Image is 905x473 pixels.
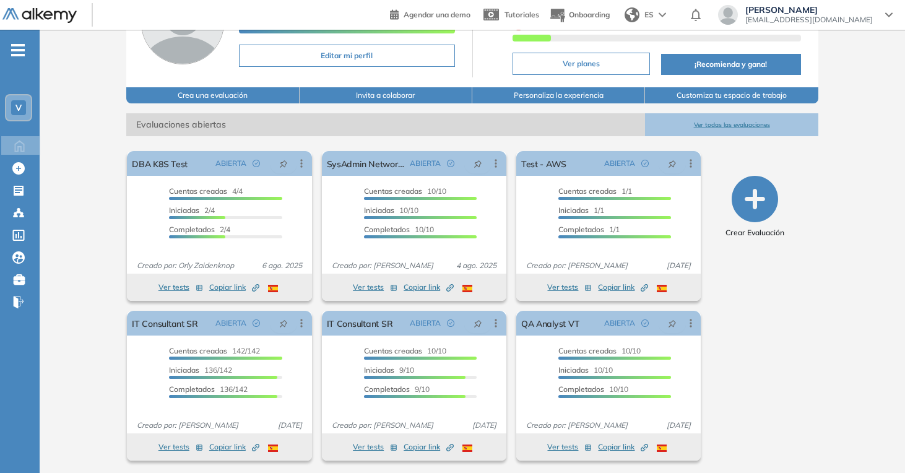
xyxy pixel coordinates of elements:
span: ABIERTA [215,318,246,329]
span: Copiar link [404,282,454,293]
span: Iniciadas [364,206,394,215]
span: ABIERTA [604,158,635,169]
img: ESP [657,445,667,452]
span: pushpin [279,158,288,168]
span: ABIERTA [410,318,441,329]
img: ESP [462,285,472,292]
button: ¡Recomienda y gana! [661,54,801,75]
button: Invita a colaborar [300,87,472,103]
button: Ver todas las evaluaciones [645,113,818,136]
span: Copiar link [598,441,648,453]
button: pushpin [464,313,491,333]
span: 142/142 [169,346,260,355]
span: Agendar una demo [404,10,470,19]
span: check-circle [253,319,260,327]
span: [DATE] [467,420,501,431]
span: pushpin [279,318,288,328]
img: ESP [657,285,667,292]
span: 10/10 [364,206,418,215]
span: 10/10 [364,346,446,355]
span: Cuentas creadas [364,346,422,355]
span: 10/10 [558,384,628,394]
img: Logo [2,8,77,24]
img: world [625,7,639,22]
button: Ver tests [353,440,397,454]
span: ES [644,9,654,20]
span: Completados [169,384,215,394]
a: Agendar una demo [390,6,470,21]
span: Tutoriales [504,10,539,19]
a: IT Consultant SR [132,311,198,336]
span: Cuentas creadas [364,186,422,196]
button: Copiar link [209,280,259,295]
span: pushpin [668,318,677,328]
button: Ver tests [158,440,203,454]
span: ABIERTA [410,158,441,169]
span: pushpin [474,318,482,328]
span: Iniciadas [169,365,199,375]
span: check-circle [253,160,260,167]
span: Onboarding [569,10,610,19]
button: pushpin [270,154,297,173]
span: check-circle [641,319,649,327]
span: Cuentas creadas [169,346,227,355]
a: SysAdmin Networking [327,151,405,176]
span: [DATE] [662,420,696,431]
span: 136/142 [169,384,248,394]
span: [EMAIL_ADDRESS][DOMAIN_NAME] [745,15,873,25]
span: pushpin [668,158,677,168]
span: Copiar link [404,441,454,453]
span: 6 ago. 2025 [257,260,307,271]
span: Creado por: [PERSON_NAME] [132,420,243,431]
span: 10/10 [558,346,641,355]
img: arrow [659,12,666,17]
span: [DATE] [273,420,307,431]
span: 10/10 [364,225,434,234]
button: Editar mi perfil [239,45,454,67]
span: Completados [364,384,410,394]
button: Crear Evaluación [725,176,784,238]
span: pushpin [474,158,482,168]
span: 1/1 [558,206,604,215]
span: Evaluaciones abiertas [126,113,645,136]
img: ESP [462,445,472,452]
span: [PERSON_NAME] [745,5,873,15]
img: ESP [268,445,278,452]
span: Crear Evaluación [725,227,784,238]
button: pushpin [659,313,686,333]
span: 2/4 [169,225,230,234]
button: Copiar link [598,280,648,295]
span: Completados [364,225,410,234]
span: Completados [169,225,215,234]
button: Ver planes [513,53,650,75]
span: Iniciadas [558,365,589,375]
span: Creado por: Orly Zaidenknop [132,260,239,271]
span: 2/4 [169,206,215,215]
span: Cuentas creadas [169,186,227,196]
span: Copiar link [209,282,259,293]
span: 1/1 [558,186,632,196]
span: Cuentas creadas [558,186,617,196]
span: Iniciadas [364,365,394,375]
span: Creado por: [PERSON_NAME] [327,260,438,271]
span: ABIERTA [215,158,246,169]
span: Completados [558,384,604,394]
span: 10/10 [364,186,446,196]
a: QA Analyst VT [521,311,580,336]
button: Ver tests [353,280,397,295]
span: Cuentas creadas [558,346,617,355]
span: check-circle [641,160,649,167]
span: 136/142 [169,365,232,375]
span: Iniciadas [169,206,199,215]
span: 9/10 [364,365,414,375]
img: ESP [268,285,278,292]
button: Crea una evaluación [126,87,299,103]
span: 10/10 [558,365,613,375]
span: Copiar link [209,441,259,453]
button: Copiar link [598,440,648,454]
span: Iniciadas [558,206,589,215]
span: Completados [558,225,604,234]
span: Copiar link [598,282,648,293]
button: Copiar link [404,440,454,454]
span: 9/10 [364,384,430,394]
